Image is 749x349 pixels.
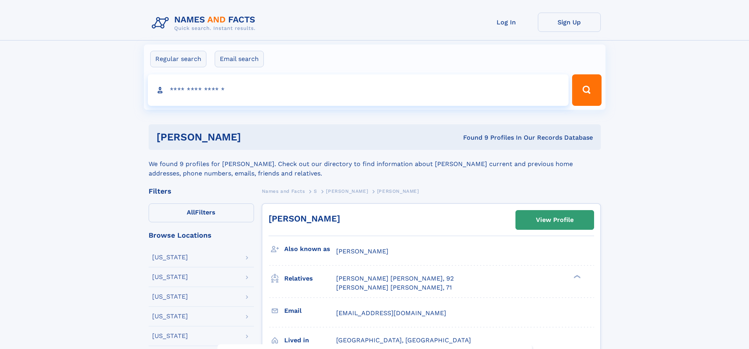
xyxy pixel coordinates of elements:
button: Search Button [572,74,601,106]
a: [PERSON_NAME] [PERSON_NAME], 92 [336,274,454,283]
label: Filters [149,203,254,222]
span: All [187,209,195,216]
h3: Lived in [284,334,336,347]
a: Names and Facts [262,186,305,196]
a: [PERSON_NAME] [269,214,340,223]
a: [PERSON_NAME] [PERSON_NAME], 71 [336,283,452,292]
label: Email search [215,51,264,67]
div: View Profile [536,211,574,229]
div: We found 9 profiles for [PERSON_NAME]. Check out our directory to find information about [PERSON_... [149,150,601,178]
h1: [PERSON_NAME] [156,132,352,142]
div: [US_STATE] [152,294,188,300]
a: Sign Up [538,13,601,32]
label: Regular search [150,51,206,67]
span: [PERSON_NAME] [326,188,368,194]
input: search input [148,74,569,106]
a: S [314,186,317,196]
img: Logo Names and Facts [149,13,262,34]
div: Browse Locations [149,232,254,239]
h3: Relatives [284,272,336,285]
h3: Also known as [284,242,336,256]
div: ❯ [572,274,581,279]
div: [US_STATE] [152,274,188,280]
span: S [314,188,317,194]
div: [US_STATE] [152,333,188,339]
div: [US_STATE] [152,313,188,319]
span: [PERSON_NAME] [336,247,388,255]
h3: Email [284,304,336,318]
span: [PERSON_NAME] [377,188,419,194]
a: View Profile [516,211,594,229]
span: [GEOGRAPHIC_DATA], [GEOGRAPHIC_DATA] [336,336,471,344]
div: Found 9 Profiles In Our Records Database [352,133,593,142]
div: [US_STATE] [152,254,188,260]
a: [PERSON_NAME] [326,186,368,196]
span: [EMAIL_ADDRESS][DOMAIN_NAME] [336,309,446,317]
div: Filters [149,188,254,195]
a: Log In [475,13,538,32]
